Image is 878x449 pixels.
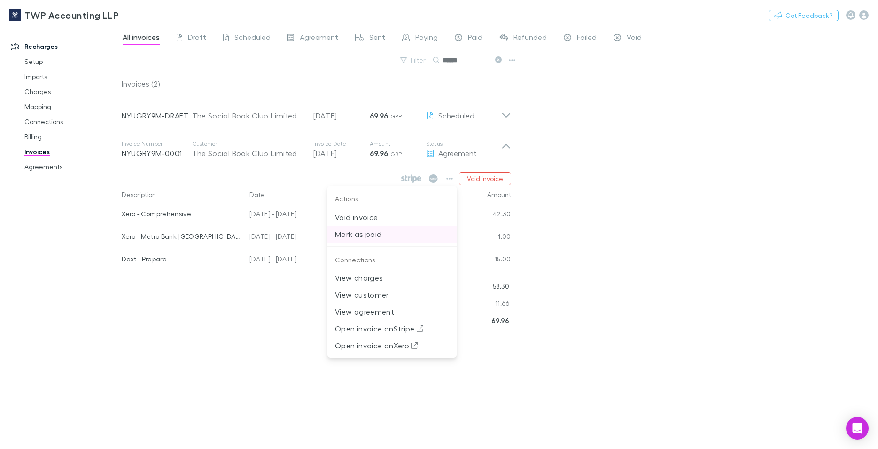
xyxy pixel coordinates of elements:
[327,340,457,349] a: Open invoice onXero
[335,212,449,223] p: Void invoice
[327,251,457,270] p: Connections
[335,228,449,240] p: Mark as paid
[327,303,457,320] li: View agreement
[327,209,457,226] li: Void invoice
[335,306,449,317] p: View agreement
[335,289,449,300] p: View customer
[846,417,869,440] div: Open Intercom Messenger
[327,189,457,209] p: Actions
[335,323,449,334] p: Open invoice on Stripe
[327,323,457,332] a: Open invoice onStripe
[327,306,457,315] a: View agreement
[335,340,449,351] p: Open invoice on Xero
[327,289,457,298] a: View customer
[327,320,457,337] li: Open invoice onStripe
[327,286,457,303] li: View customer
[335,272,449,284] p: View charges
[327,226,457,243] li: Mark as paid
[327,269,457,286] li: View charges
[327,337,457,354] li: Open invoice onXero
[327,272,457,281] a: View charges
